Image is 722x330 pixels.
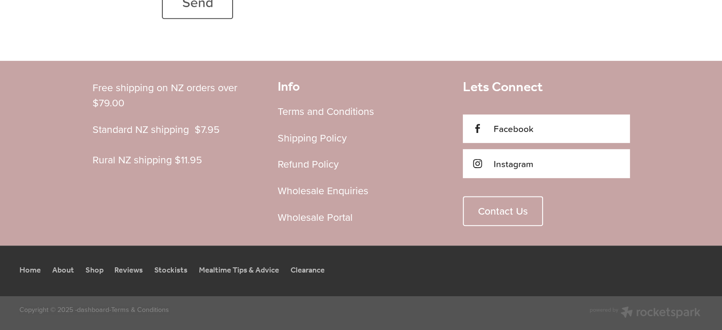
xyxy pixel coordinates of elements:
h3: Lets Connect [463,80,630,96]
a: Refund Policy [278,157,338,171]
a: Instagram [463,149,630,178]
div: Mealtime Tips & Advice [199,245,279,296]
a: Stockists [149,245,193,296]
p: Free shipping on NZ orders over $79.00 [93,80,260,122]
a: Clearance [285,245,330,296]
div: About [52,245,74,296]
div: Reviews [114,245,143,296]
a: Mealtime Tips & Advice [193,245,285,296]
a: Shop [80,245,109,296]
span: Copyright © 2025 - - [19,305,169,314]
a: Terms & Conditions [111,305,169,314]
a: Wholesale Portal [278,210,353,224]
a: Terms and Conditions [278,104,374,118]
div: Home [19,245,41,296]
div: Clearance [291,245,325,296]
div: Stockists [154,245,188,296]
a: Reviews [109,245,149,296]
span: Facebook [494,122,534,135]
a: Shipping Policy [278,131,347,145]
a: About [47,245,80,296]
div: Shop [85,245,103,296]
a: Wholesale Enquiries [278,183,368,198]
h2: Info [278,80,445,95]
span: Contact Us [478,205,528,217]
a: Facebook [463,114,630,143]
p: Standard NZ shipping $7.95 Rural NZ shipping $11.95 [93,122,260,179]
span: Instagram [494,157,534,170]
a: Contact Us [463,196,543,226]
a: Home [19,245,47,296]
a: dashboard [77,305,109,314]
